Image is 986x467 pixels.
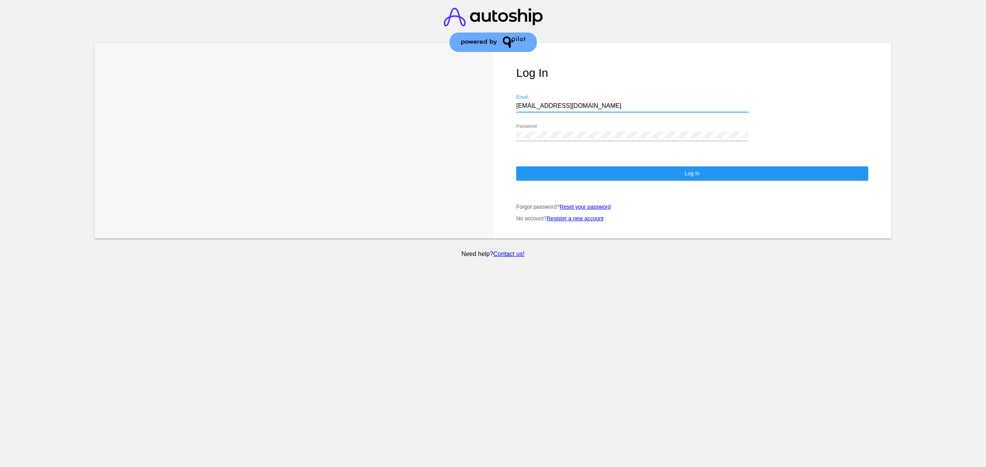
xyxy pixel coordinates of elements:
[493,251,524,257] a: Contact us!
[516,215,868,221] p: No account?
[684,170,700,176] span: Log In
[516,102,749,109] input: Email
[560,204,611,210] a: Reset your password
[516,66,868,80] h1: Log In
[547,215,603,221] a: Register a new account
[93,251,893,258] p: Need help?
[516,204,868,210] p: Forgot password?
[516,166,868,180] button: Log In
